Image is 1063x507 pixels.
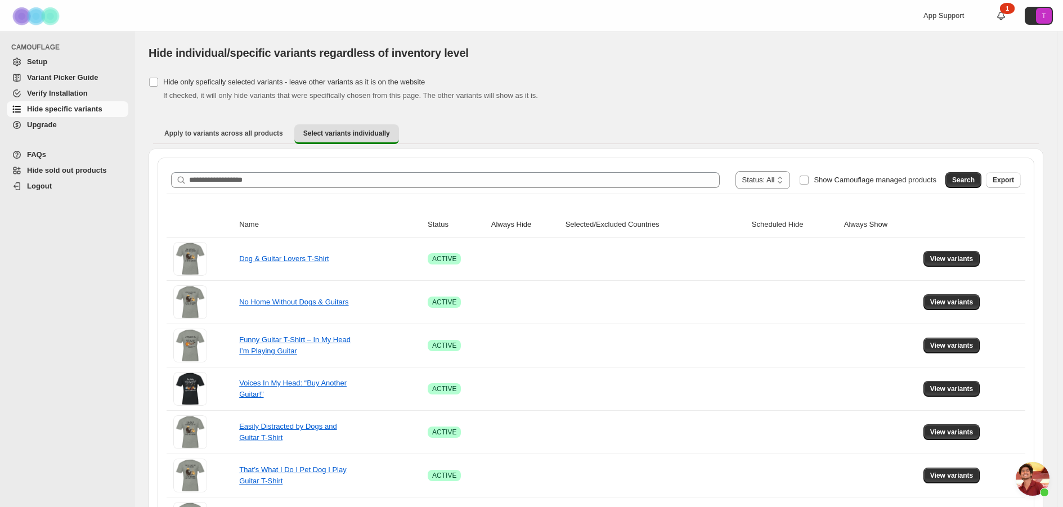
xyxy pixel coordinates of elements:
a: FAQs [7,147,128,163]
button: Avatar with initials T [1025,7,1053,25]
span: FAQs [27,150,46,159]
img: Easily Distracted by Dogs and Guitar T-Shirt [173,415,207,449]
th: Status [424,212,488,237]
a: Voices In My Head: “Buy Another Guitar!” [239,379,347,398]
span: Hide sold out products [27,166,107,174]
span: Hide only spefically selected variants - leave other variants as it is on the website [163,78,425,86]
a: Logout [7,178,128,194]
span: View variants [930,384,974,393]
a: Dog & Guitar Lovers T-Shirt [239,254,329,263]
a: Hide sold out products [7,163,128,178]
a: That’s What I Do I Pet Dog I Play Guitar T-Shirt [239,465,347,485]
span: App Support [923,11,964,20]
span: Search [952,176,975,185]
a: Variant Picker Guide [7,70,128,86]
button: Search [945,172,981,188]
img: Camouflage [9,1,65,32]
a: Hide specific variants [7,101,128,117]
span: Hide individual/specific variants regardless of inventory level [149,47,469,59]
img: No Home Without Dogs & Guitars [173,285,207,319]
span: ACTIVE [432,471,456,480]
span: Export [993,176,1014,185]
button: View variants [923,294,980,310]
button: View variants [923,251,980,267]
span: Hide specific variants [27,105,102,113]
a: Upgrade [7,117,128,133]
span: ACTIVE [432,384,456,393]
span: ACTIVE [432,341,456,350]
span: Avatar with initials T [1036,8,1052,24]
a: Setup [7,54,128,70]
span: Upgrade [27,120,57,129]
a: Funny Guitar T-Shirt – In My Head I’m Playing Guitar [239,335,351,355]
span: View variants [930,471,974,480]
th: Scheduled Hide [748,212,841,237]
button: View variants [923,468,980,483]
button: Select variants individually [294,124,399,144]
span: Logout [27,182,52,190]
img: Voices In My Head: “Buy Another Guitar!” [173,372,207,406]
a: 1 [995,10,1007,21]
img: That’s What I Do I Pet Dog I Play Guitar T-Shirt [173,459,207,492]
button: View variants [923,381,980,397]
div: Mở cuộc trò chuyện [1016,462,1049,496]
th: Always Hide [488,212,562,237]
span: View variants [930,341,974,350]
span: Select variants individually [303,129,390,138]
a: No Home Without Dogs & Guitars [239,298,348,306]
span: Verify Installation [27,89,88,97]
span: ACTIVE [432,428,456,437]
th: Name [236,212,424,237]
span: Variant Picker Guide [27,73,98,82]
span: ACTIVE [432,298,456,307]
button: Apply to variants across all products [155,124,292,142]
span: View variants [930,428,974,437]
span: View variants [930,298,974,307]
a: Verify Installation [7,86,128,101]
button: Export [986,172,1021,188]
button: View variants [923,338,980,353]
img: Dog & Guitar Lovers T-Shirt [173,242,207,276]
span: ACTIVE [432,254,456,263]
span: View variants [930,254,974,263]
th: Always Show [841,212,920,237]
span: If checked, it will only hide variants that were specifically chosen from this page. The other va... [163,91,538,100]
div: 1 [1000,3,1015,14]
button: View variants [923,424,980,440]
text: T [1042,12,1046,19]
th: Selected/Excluded Countries [562,212,748,237]
span: Apply to variants across all products [164,129,283,138]
span: Setup [27,57,47,66]
a: Easily Distracted by Dogs and Guitar T-Shirt [239,422,337,442]
span: Show Camouflage managed products [814,176,936,184]
img: Funny Guitar T-Shirt – In My Head I’m Playing Guitar [173,329,207,362]
span: CAMOUFLAGE [11,43,129,52]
